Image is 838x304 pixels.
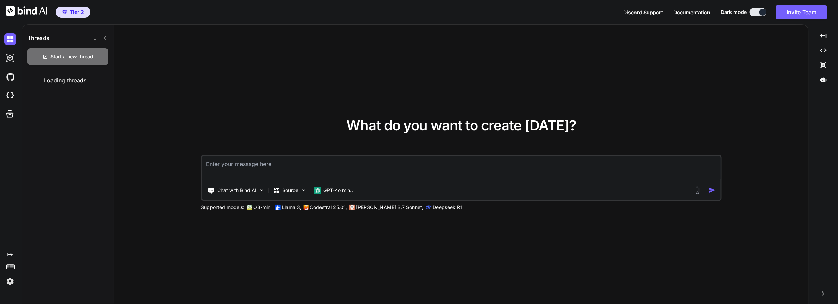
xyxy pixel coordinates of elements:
[51,53,94,60] span: Start a new thread
[4,52,16,64] img: darkAi-studio
[253,204,273,211] p: O3-mini,
[22,71,114,90] div: Loading threads...
[694,186,702,194] img: attachment
[426,205,431,210] img: claude
[300,187,306,193] img: Pick Models
[4,90,16,101] img: cloudideIcon
[4,276,16,287] img: settings
[4,33,16,45] img: darkChat
[275,205,280,210] img: Llama2
[259,187,264,193] img: Pick Tools
[709,187,716,194] img: icon
[6,6,47,16] img: Bind AI
[314,187,321,194] img: GPT-4o mini
[349,205,355,210] img: claude
[27,34,49,42] h1: Threads
[673,9,710,15] span: Documentation
[282,204,301,211] p: Llama 3,
[282,187,298,194] p: Source
[623,9,663,16] button: Discord Support
[310,204,347,211] p: Codestral 25.01,
[246,205,252,210] img: GPT-4
[673,9,710,16] button: Documentation
[62,10,67,14] img: premium
[303,205,308,210] img: Mistral-AI
[433,204,462,211] p: Deepseek R1
[56,7,90,18] button: premiumTier 2
[721,9,747,16] span: Dark mode
[776,5,827,19] button: Invite Team
[201,204,244,211] p: Supported models:
[356,204,424,211] p: [PERSON_NAME] 3.7 Sonnet,
[217,187,256,194] p: Chat with Bind AI
[623,9,663,15] span: Discord Support
[4,71,16,83] img: githubDark
[70,9,84,16] span: Tier 2
[346,117,576,134] span: What do you want to create [DATE]?
[323,187,353,194] p: GPT-4o min..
